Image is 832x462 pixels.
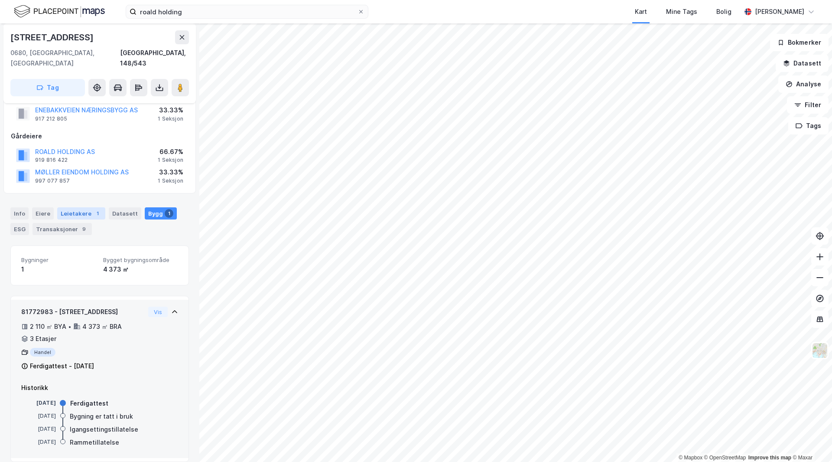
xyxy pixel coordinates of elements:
div: [DATE] [21,438,56,446]
div: Bygning er tatt i bruk [70,411,133,422]
div: [STREET_ADDRESS] [10,30,95,44]
div: 1 Seksjon [158,115,183,122]
button: Tags [788,117,829,134]
span: Bygget bygningsområde [103,256,178,264]
button: Tag [10,79,85,96]
div: Info [10,207,29,220]
span: Bygninger [21,256,96,264]
div: Historikk [21,383,178,393]
div: Datasett [109,207,141,220]
div: Mine Tags [666,7,697,17]
div: 1 Seksjon [158,157,183,164]
div: Bolig [716,7,731,17]
button: Analyse [778,75,829,93]
div: 9 [80,225,88,233]
div: ESG [10,223,29,235]
div: 81772983 - [STREET_ADDRESS] [21,307,145,317]
a: OpenStreetMap [704,455,746,461]
div: Rammetillatelse [70,437,119,448]
div: Igangsettingstillatelse [70,424,138,435]
div: Eiere [32,207,54,220]
div: Kontrollprogram for chat [789,420,832,462]
div: 917 212 805 [35,115,67,122]
div: Transaksjoner [32,223,92,235]
div: Ferdigattest - [DATE] [30,361,94,371]
button: Bokmerker [770,34,829,51]
a: Mapbox [679,455,702,461]
input: Søk på adresse, matrikkel, gårdeiere, leietakere eller personer [136,5,357,18]
div: 1 [21,264,96,275]
div: [PERSON_NAME] [755,7,804,17]
div: Gårdeiere [11,131,188,141]
div: 919 816 422 [35,157,68,164]
div: 1 [165,209,173,218]
div: 33.33% [158,167,183,177]
div: 2 110 ㎡ BYA [30,321,66,332]
div: 1 Seksjon [158,177,183,184]
div: Ferdigattest [70,398,108,409]
a: Improve this map [748,455,791,461]
div: 0680, [GEOGRAPHIC_DATA], [GEOGRAPHIC_DATA] [10,48,120,69]
div: 3 Etasjer [30,334,56,344]
button: Filter [787,96,829,114]
button: Vis [148,307,168,317]
div: 1 [93,209,102,218]
div: 4 373 ㎡ [103,264,178,275]
img: logo.f888ab2527a4732fd821a326f86c7f29.svg [14,4,105,19]
div: 997 077 857 [35,177,70,184]
div: 33.33% [158,105,183,115]
div: [DATE] [21,412,56,420]
button: Datasett [776,55,829,72]
iframe: Chat Widget [789,420,832,462]
div: 4 373 ㎡ BRA [82,321,122,332]
div: Kart [635,7,647,17]
div: [GEOGRAPHIC_DATA], 148/543 [120,48,189,69]
img: Z [812,342,828,359]
div: [DATE] [21,425,56,433]
div: [DATE] [21,399,56,407]
div: Bygg [145,207,177,220]
div: Leietakere [57,207,105,220]
div: 66.67% [158,147,183,157]
div: • [68,323,71,330]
